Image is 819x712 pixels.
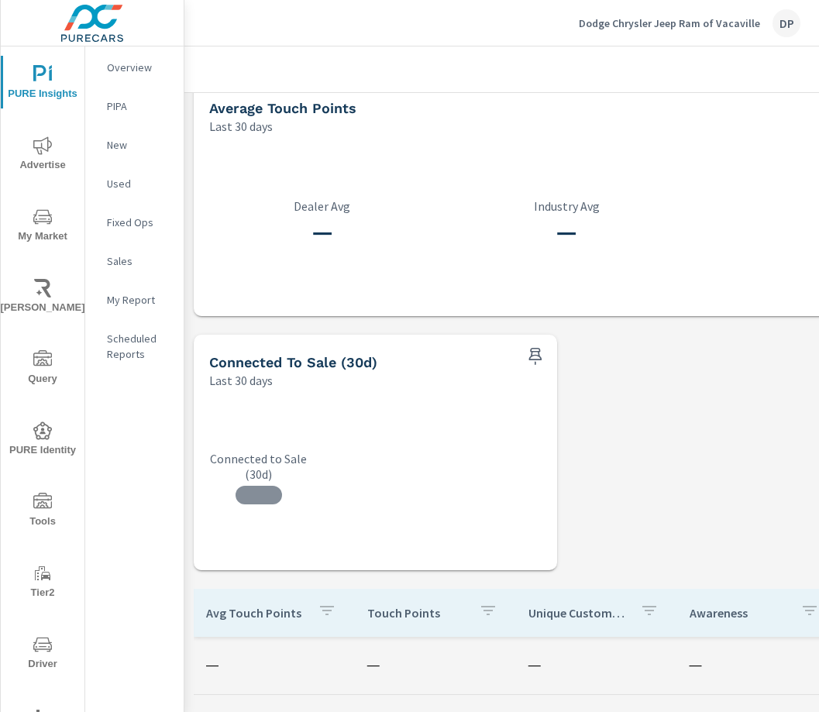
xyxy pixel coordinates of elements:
span: [PERSON_NAME] [5,279,80,317]
p: My Report [107,292,171,308]
span: PURE Insights [5,65,80,103]
p: Connected to Sale (30d) [209,451,308,482]
p: Overview [107,60,171,75]
p: Dodge Chrysler Jeep Ram of Vacaville [579,16,760,30]
div: New [85,133,184,157]
h5: Connected to Sale (30d) [209,354,377,370]
td: — [194,646,355,685]
h5: Average Touch Points [209,100,356,116]
p: Industry Avg [454,199,680,213]
td: — [355,646,516,685]
p: Dealer Avg [209,199,435,213]
div: Sales [85,249,184,273]
h3: — [454,219,680,246]
p: Unique Customers [528,605,628,621]
p: Last 30 days [209,117,273,136]
div: My Report [85,288,184,311]
p: New [107,137,171,153]
span: Save this to your personalized report [523,344,548,369]
p: Sales [107,253,171,269]
div: Scheduled Reports [85,327,184,366]
span: Tools [5,493,80,531]
div: Used [85,172,184,195]
h3: — [209,219,435,246]
div: Overview [85,56,184,79]
span: Advertise [5,136,80,174]
span: Tier2 [5,564,80,602]
p: Last 30 days [209,371,273,390]
span: My Market [5,208,80,246]
td: — [516,646,677,685]
div: Fixed Ops [85,211,184,234]
p: Touch Points [367,605,466,621]
p: Fixed Ops [107,215,171,230]
p: Scheduled Reports [107,331,171,362]
p: PIPA [107,98,171,114]
span: Query [5,350,80,388]
span: Driver [5,635,80,673]
div: PIPA [85,95,184,118]
p: Awareness [690,605,789,621]
p: Avg Touch Points [206,605,305,621]
span: PURE Identity [5,421,80,459]
p: Used [107,176,171,191]
div: DP [773,9,800,37]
